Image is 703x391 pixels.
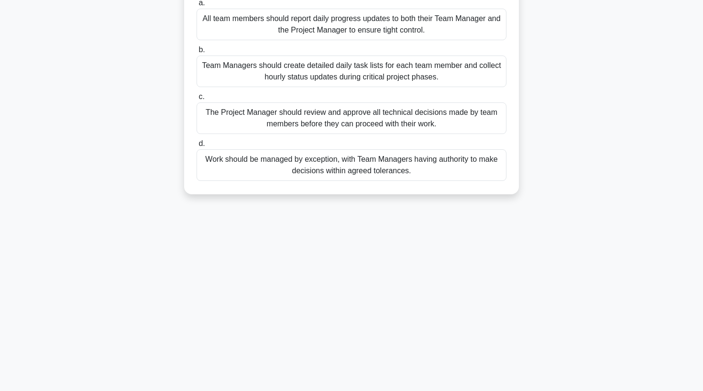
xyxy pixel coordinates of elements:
div: All team members should report daily progress updates to both their Team Manager and the Project ... [197,9,506,40]
span: b. [198,45,205,54]
div: Team Managers should create detailed daily task lists for each team member and collect hourly sta... [197,56,506,87]
div: The Project Manager should review and approve all technical decisions made by team members before... [197,102,506,134]
div: Work should be managed by exception, with Team Managers having authority to make decisions within... [197,149,506,181]
span: d. [198,139,205,147]
span: c. [198,92,204,101]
